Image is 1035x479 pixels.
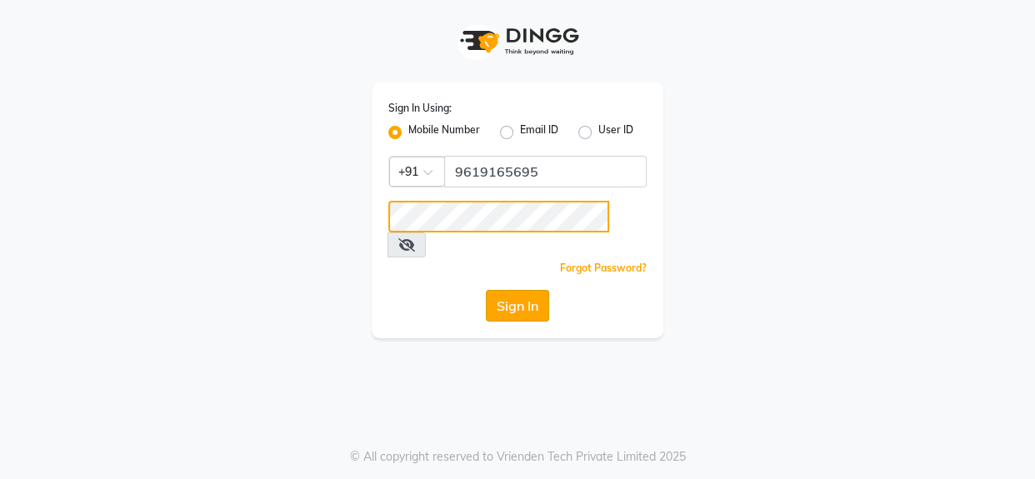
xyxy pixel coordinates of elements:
[444,156,647,187] input: Username
[598,122,633,142] label: User ID
[388,201,609,232] input: Username
[408,122,480,142] label: Mobile Number
[520,122,558,142] label: Email ID
[560,262,647,274] a: Forgot Password?
[486,290,549,322] button: Sign In
[388,101,452,116] label: Sign In Using:
[451,17,584,66] img: logo1.svg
